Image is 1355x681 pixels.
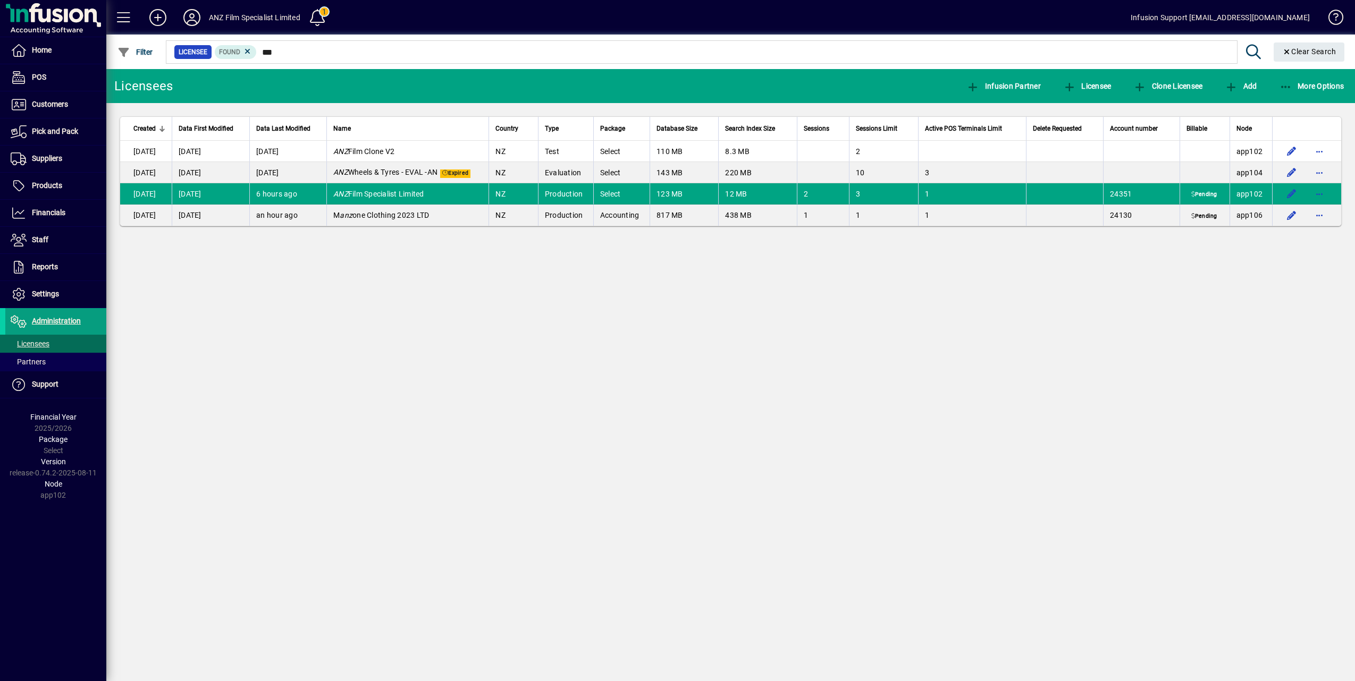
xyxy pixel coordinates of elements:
[256,123,320,134] div: Data Last Modified
[657,123,697,134] span: Database Size
[1283,164,1300,181] button: Edit
[333,168,437,176] span: Wheels & Tyres - EVAL -AN
[650,141,718,162] td: 110 MB
[600,123,643,134] div: Package
[333,168,348,176] em: ANZ
[1283,143,1300,160] button: Edit
[120,162,172,183] td: [DATE]
[115,42,156,62] button: Filter
[966,82,1041,90] span: Infusion Partner
[1282,47,1336,56] span: Clear Search
[1103,205,1179,226] td: 24130
[5,37,106,64] a: Home
[5,371,106,398] a: Support
[120,141,172,162] td: [DATE]
[1277,76,1347,96] button: More Options
[1311,185,1328,202] button: More options
[5,227,106,253] a: Staff
[133,123,156,134] span: Created
[172,205,249,226] td: [DATE]
[256,123,310,134] span: Data Last Modified
[1133,82,1202,90] span: Clone Licensee
[718,162,797,183] td: 220 MB
[538,205,593,226] td: Production
[593,162,650,183] td: Select
[849,205,918,226] td: 1
[495,123,532,134] div: Country
[1225,82,1257,90] span: Add
[120,183,172,205] td: [DATE]
[333,147,348,156] em: ANZ
[1320,2,1342,37] a: Knowledge Base
[172,141,249,162] td: [DATE]
[1063,82,1112,90] span: Licensee
[849,141,918,162] td: 2
[39,435,68,444] span: Package
[32,235,48,244] span: Staff
[30,413,77,421] span: Financial Year
[1274,42,1345,62] button: Clear
[32,208,65,217] span: Financials
[440,169,470,178] span: Expired
[1033,123,1082,134] span: Delete Requested
[340,211,352,219] em: anz
[650,183,718,205] td: 123 MB
[333,147,394,156] span: Film Clone V2
[489,162,538,183] td: NZ
[1236,190,1263,198] span: app102.prod.infusionbusinesssoftware.com
[1033,123,1097,134] div: Delete Requested
[32,127,78,135] span: Pick and Pack
[333,211,429,219] span: M one Clothing 2023 LTD
[1103,183,1179,205] td: 24351
[1280,82,1344,90] span: More Options
[593,205,650,226] td: Accounting
[718,141,797,162] td: 8.3 MB
[1283,185,1300,202] button: Edit
[219,48,240,56] span: Found
[5,173,106,199] a: Products
[1131,9,1310,26] div: Infusion Support [EMAIL_ADDRESS][DOMAIN_NAME]
[141,8,175,27] button: Add
[538,183,593,205] td: Production
[172,183,249,205] td: [DATE]
[545,123,559,134] span: Type
[179,123,243,134] div: Data First Modified
[804,123,843,134] div: Sessions
[249,141,326,162] td: [DATE]
[117,48,153,56] span: Filter
[133,123,165,134] div: Created
[5,200,106,226] a: Financials
[1131,76,1205,96] button: Clone Licensee
[32,181,62,190] span: Products
[593,183,650,205] td: Select
[5,281,106,308] a: Settings
[114,78,173,95] div: Licensees
[1311,164,1328,181] button: More options
[804,123,829,134] span: Sessions
[1110,123,1158,134] span: Account number
[925,123,1020,134] div: Active POS Terminals Limit
[333,190,348,198] em: ANZ
[600,123,625,134] span: Package
[120,205,172,226] td: [DATE]
[32,380,58,388] span: Support
[209,9,300,26] div: ANZ Film Specialist Limited
[333,123,351,134] span: Name
[657,123,712,134] div: Database Size
[1311,207,1328,224] button: More options
[32,262,58,271] span: Reports
[1236,147,1263,156] span: app102.prod.infusionbusinesssoftware.com
[11,339,49,348] span: Licensees
[1186,123,1223,134] div: Billable
[5,91,106,118] a: Customers
[725,123,790,134] div: Search Index Size
[495,123,518,134] span: Country
[172,162,249,183] td: [DATE]
[856,123,897,134] span: Sessions Limit
[5,335,106,353] a: Licensees
[718,183,797,205] td: 12 MB
[41,457,66,466] span: Version
[849,162,918,183] td: 10
[1236,211,1263,219] span: app106.prod.infusionbusinesssoftware.com
[489,205,538,226] td: NZ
